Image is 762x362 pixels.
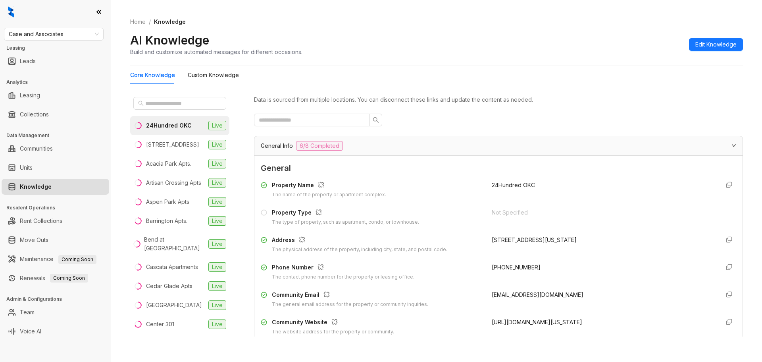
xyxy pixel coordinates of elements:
a: RenewalsComing Soon [20,270,88,286]
div: Property Type [272,208,419,219]
span: expanded [731,143,736,148]
span: Knowledge [154,18,186,25]
span: Live [208,121,226,130]
div: The general email address for the property or community inquiries. [272,301,428,308]
li: Renewals [2,270,109,286]
span: Edit Knowledge [695,40,737,49]
h3: Resident Operations [6,204,111,211]
a: Voice AI [20,323,41,339]
span: Live [208,216,226,226]
div: Cedar Glade Apts [146,282,192,290]
span: [EMAIL_ADDRESS][DOMAIN_NAME] [492,291,583,298]
div: Barrington Apts. [146,217,187,225]
span: Case and Associates [9,28,99,40]
div: [STREET_ADDRESS][US_STATE] [492,236,713,244]
a: Knowledge [20,179,52,195]
h3: Analytics [6,79,111,86]
span: 24Hundred OKC [492,182,535,188]
div: Center 301 [146,320,174,329]
div: [GEOGRAPHIC_DATA] [146,301,202,310]
span: Live [208,319,226,329]
div: Build and customize automated messages for different occasions. [130,48,302,56]
span: Live [208,178,226,188]
button: Edit Knowledge [689,38,743,51]
li: Knowledge [2,179,109,195]
div: The contact phone number for the property or leasing office. [272,273,414,281]
div: Address [272,236,447,246]
li: Communities [2,141,109,157]
div: Property Name [272,181,386,191]
li: Move Outs [2,232,109,248]
h2: AI Knowledge [130,33,209,48]
span: [PHONE_NUMBER] [492,264,541,271]
li: Maintenance [2,251,109,267]
div: Aspen Park Apts [146,197,189,206]
div: Custom Knowledge [188,71,239,79]
div: Community Email [272,290,428,301]
span: General Info [261,141,293,150]
li: Leads [2,53,109,69]
a: Move Outs [20,232,48,248]
span: [URL][DOMAIN_NAME][US_STATE] [492,319,582,325]
a: Leads [20,53,36,69]
div: Bend at [GEOGRAPHIC_DATA] [144,235,205,253]
span: Live [208,262,226,272]
div: The physical address of the property, including city, state, and postal code. [272,246,447,254]
img: logo [8,6,14,17]
li: Leasing [2,87,109,103]
span: search [373,117,379,123]
a: Team [20,304,35,320]
li: Team [2,304,109,320]
li: Collections [2,106,109,122]
div: Community Website [272,318,394,328]
div: Acacia Park Apts. [146,159,191,168]
span: Live [208,159,226,168]
a: Units [20,160,33,176]
div: Phone Number [272,263,414,273]
a: Collections [20,106,49,122]
div: Cascata Apartments [146,263,198,271]
div: The type of property, such as apartment, condo, or townhouse. [272,219,419,226]
div: Core Knowledge [130,71,175,79]
li: Voice AI [2,323,109,339]
span: Live [208,239,226,249]
span: 6/8 Completed [296,141,343,151]
span: Live [208,281,226,291]
li: / [149,17,151,26]
li: Units [2,160,109,176]
h3: Leasing [6,45,111,52]
a: Communities [20,141,53,157]
div: 24Hundred OKC [146,121,192,130]
div: Data is sourced from multiple locations. You can disconnect these links and update the content as... [254,95,743,104]
span: Coming Soon [50,274,88,283]
span: Coming Soon [58,255,96,264]
div: Artisan Crossing Apts [146,178,201,187]
li: Rent Collections [2,213,109,229]
span: Live [208,197,226,207]
span: search [138,101,144,106]
h3: Admin & Configurations [6,296,111,303]
a: Leasing [20,87,40,103]
a: Home [129,17,147,26]
h3: Data Management [6,132,111,139]
div: Not Specified [492,208,713,217]
div: The website address for the property or community. [272,328,394,336]
div: The name of the property or apartment complex. [272,191,386,199]
a: Rent Collections [20,213,62,229]
div: General Info6/8 Completed [254,136,743,155]
span: General [261,162,736,174]
div: [STREET_ADDRESS] [146,140,199,149]
span: Live [208,300,226,310]
span: Live [208,140,226,149]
